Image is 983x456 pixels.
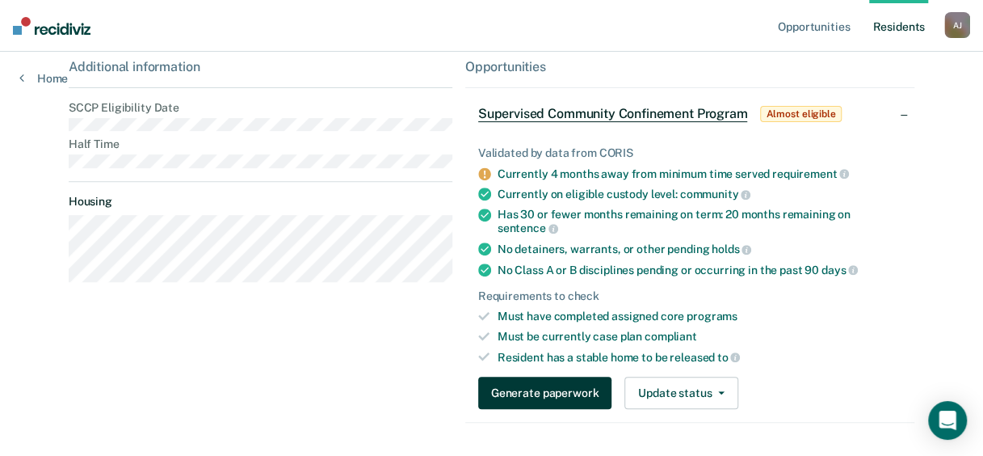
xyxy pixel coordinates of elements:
dt: Half Time [69,137,452,151]
span: Supervised Community Confinement Program [478,106,748,122]
button: Generate paperwork [478,377,611,409]
div: No Class A or B disciplines pending or occurring in the past 90 [498,263,901,277]
span: holds [712,243,751,255]
div: Currently on eligible custody level: [498,187,901,201]
div: Must be currently case plan [498,330,901,344]
dt: SCCP Eligibility Date [69,101,452,115]
div: A J [944,12,970,38]
button: AJ [944,12,970,38]
span: Almost eligible [760,106,841,122]
div: Currently 4 months away from minimum time served requirement [498,167,901,181]
a: Generate paperwork [478,377,618,409]
div: No detainers, warrants, or other pending [498,242,901,256]
span: sentence [498,222,558,234]
a: Home [19,71,68,86]
span: community [680,188,751,201]
div: Validated by data from CORIS [478,146,901,160]
div: Open Intercom Messenger [928,401,967,440]
span: programs [687,310,737,323]
dt: Housing [69,195,452,209]
button: Update status [624,377,738,409]
div: Resident has a stable home to be released [498,350,901,365]
div: Requirements to check [478,289,901,303]
div: Must have completed assigned core [498,310,901,323]
span: days [821,264,858,277]
img: Recidiviz [13,17,90,35]
span: compliant [645,330,697,343]
span: to [717,351,741,364]
div: Has 30 or fewer months remaining on term: 20 months remaining on [498,208,901,235]
div: Opportunities [465,59,914,74]
div: Additional information [69,59,452,74]
div: Supervised Community Confinement ProgramAlmost eligible [465,88,914,140]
